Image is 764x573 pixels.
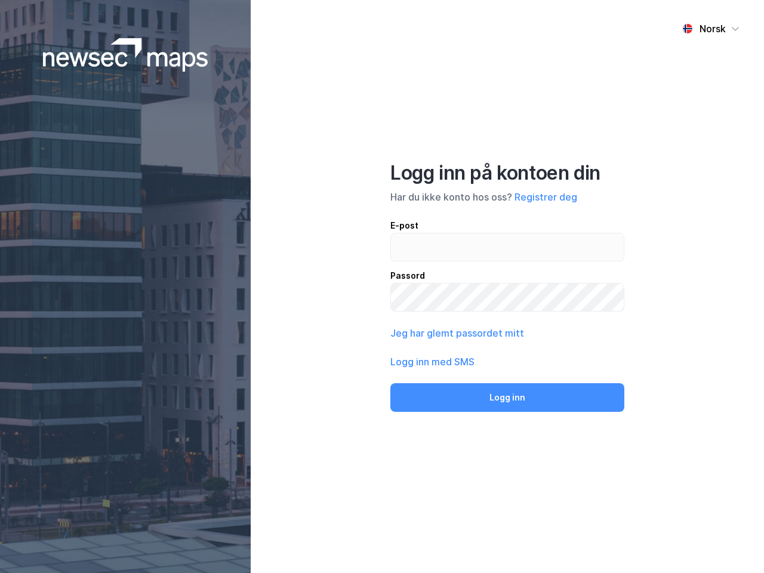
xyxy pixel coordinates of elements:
[704,516,764,573] iframe: Chat Widget
[515,190,577,204] button: Registrer deg
[390,326,524,340] button: Jeg har glemt passordet mitt
[390,355,475,369] button: Logg inn med SMS
[43,38,208,72] img: logoWhite.bf58a803f64e89776f2b079ca2356427.svg
[390,161,624,185] div: Logg inn på kontoen din
[700,21,726,36] div: Norsk
[390,269,624,283] div: Passord
[390,218,624,233] div: E-post
[390,383,624,412] button: Logg inn
[390,190,624,204] div: Har du ikke konto hos oss?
